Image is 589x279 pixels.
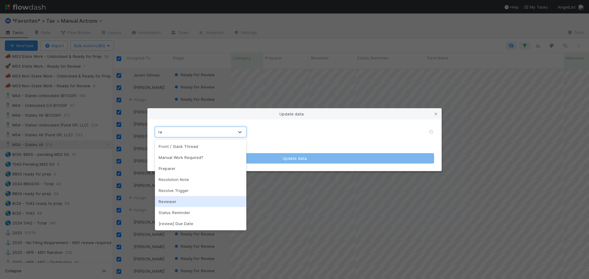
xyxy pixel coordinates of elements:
div: Resolution Note [155,174,246,185]
button: Update data [155,153,434,164]
div: [review] Due Date [155,218,246,229]
div: Status Reminder [155,207,246,218]
div: Front / Slack Thread [155,141,246,152]
div: Manual Work Required? [155,152,246,163]
div: Preparer [155,163,246,174]
div: Reviewer [155,196,246,207]
div: Resolve Trigger [155,185,246,196]
div: Update data [148,108,441,119]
